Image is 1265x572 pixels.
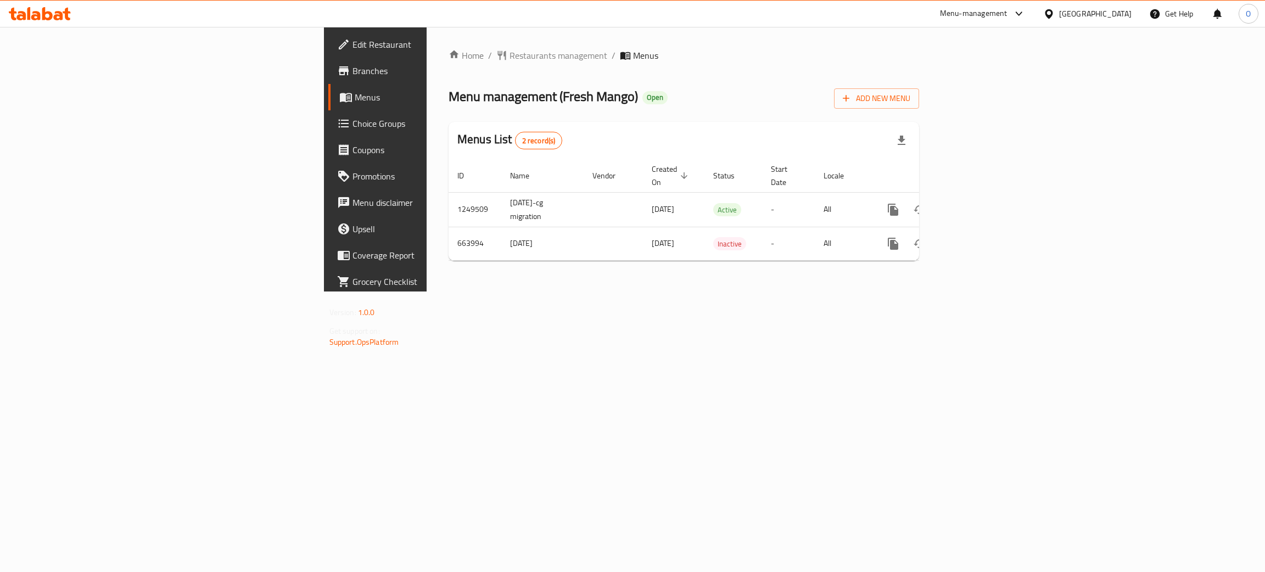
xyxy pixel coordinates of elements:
span: [DATE] [652,202,674,216]
table: enhanced table [449,159,994,261]
span: Open [642,93,668,102]
span: 1.0.0 [358,305,375,319]
button: Change Status [906,231,933,257]
a: Coupons [328,137,535,163]
a: Restaurants management [496,49,607,62]
li: / [612,49,615,62]
a: Coverage Report [328,242,535,268]
span: Name [510,169,544,182]
span: Coverage Report [352,249,527,262]
a: Edit Restaurant [328,31,535,58]
a: Grocery Checklist [328,268,535,295]
span: Restaurants management [510,49,607,62]
span: Version: [329,305,356,319]
div: Export file [888,127,915,154]
td: - [762,192,815,227]
div: Active [713,203,741,216]
div: Total records count [515,132,563,149]
div: Menu-management [940,7,1007,20]
nav: breadcrumb [449,49,919,62]
a: Branches [328,58,535,84]
div: [GEOGRAPHIC_DATA] [1059,8,1132,20]
span: Start Date [771,162,802,189]
a: Promotions [328,163,535,189]
button: Add New Menu [834,88,919,109]
span: 2 record(s) [516,136,562,146]
h2: Menus List [457,131,562,149]
span: Created On [652,162,691,189]
span: Menus [355,91,527,104]
span: [DATE] [652,236,674,250]
span: ID [457,169,478,182]
span: Vendor [592,169,630,182]
span: Locale [824,169,858,182]
a: Menus [328,84,535,110]
span: Menus [633,49,658,62]
a: Support.OpsPlatform [329,335,399,349]
td: All [815,227,871,260]
span: Menu management ( Fresh Mango ) [449,84,638,109]
span: Status [713,169,749,182]
th: Actions [871,159,994,193]
td: - [762,227,815,260]
span: Grocery Checklist [352,275,527,288]
button: more [880,197,906,223]
span: Get support on: [329,324,380,338]
button: Change Status [906,197,933,223]
span: Add New Menu [843,92,910,105]
span: Coupons [352,143,527,156]
button: more [880,231,906,257]
span: Branches [352,64,527,77]
div: Inactive [713,237,746,250]
span: Promotions [352,170,527,183]
a: Upsell [328,216,535,242]
span: Active [713,204,741,216]
a: Choice Groups [328,110,535,137]
span: Edit Restaurant [352,38,527,51]
span: O [1246,8,1251,20]
td: All [815,192,871,227]
span: Choice Groups [352,117,527,130]
span: Upsell [352,222,527,235]
div: Open [642,91,668,104]
td: [DATE] [501,227,584,260]
span: Inactive [713,238,746,250]
td: [DATE]-cg migration [501,192,584,227]
span: Menu disclaimer [352,196,527,209]
a: Menu disclaimer [328,189,535,216]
